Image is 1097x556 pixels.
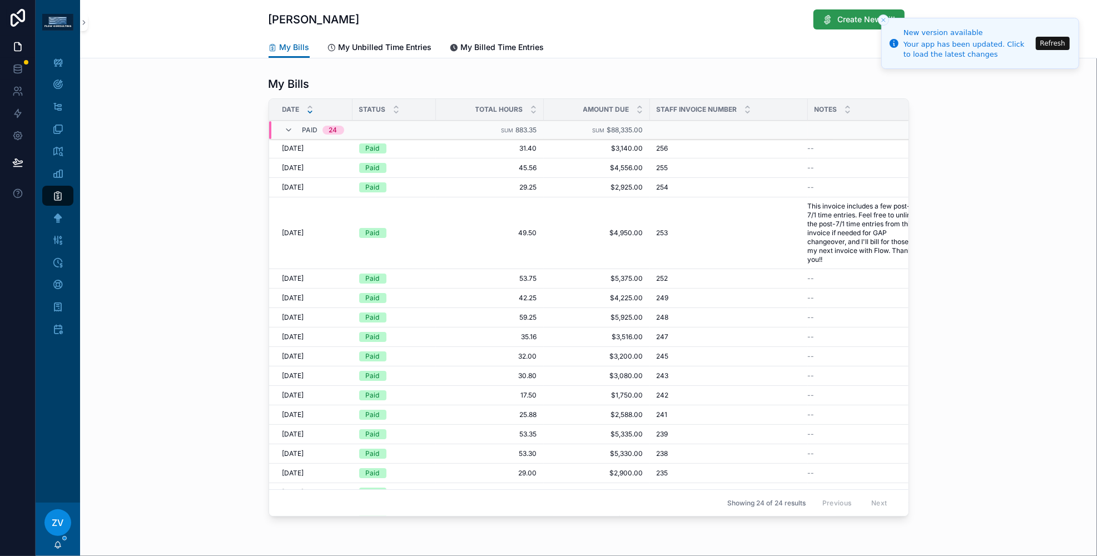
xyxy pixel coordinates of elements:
[808,410,815,419] span: --
[359,293,429,303] a: Paid
[657,105,737,114] span: Staff Invoice Number
[808,183,917,192] a: --
[808,410,917,419] a: --
[808,332,917,341] a: --
[657,163,801,172] a: 255
[366,228,380,238] div: Paid
[443,332,537,341] span: 35.16
[808,488,815,497] span: --
[808,274,815,283] span: --
[282,313,304,322] span: [DATE]
[583,105,629,114] span: Amount Due
[269,76,310,92] h1: My Bills
[657,274,668,283] span: 252
[359,105,386,114] span: Status
[366,143,380,153] div: Paid
[657,183,669,192] span: 254
[657,183,801,192] a: 254
[657,488,801,497] a: 234
[302,126,318,135] span: Paid
[808,371,815,380] span: --
[359,390,429,400] a: Paid
[550,332,643,341] a: $3,516.00
[282,371,304,380] span: [DATE]
[443,294,537,302] a: 42.25
[550,410,643,419] a: $2,588.00
[443,410,537,419] span: 25.88
[282,274,304,283] span: [DATE]
[550,163,643,172] a: $4,556.00
[366,312,380,322] div: Paid
[366,449,380,459] div: Paid
[282,313,346,322] a: [DATE]
[366,488,380,498] div: Paid
[359,449,429,459] a: Paid
[327,37,432,59] a: My Unbilled Time Entries
[657,410,801,419] a: 241
[657,371,669,380] span: 243
[550,488,643,497] span: $1,865.00
[550,274,643,283] a: $5,375.00
[269,12,360,27] h1: [PERSON_NAME]
[550,313,643,322] a: $5,925.00
[808,352,917,361] a: --
[657,274,801,283] a: 252
[36,44,80,354] div: scrollable content
[282,294,346,302] a: [DATE]
[550,391,643,400] a: $1,750.00
[359,332,429,342] a: Paid
[550,144,643,153] span: $3,140.00
[366,182,380,192] div: Paid
[282,183,304,192] span: [DATE]
[657,229,668,237] span: 253
[366,429,380,439] div: Paid
[550,183,643,192] a: $2,925.00
[657,313,669,322] span: 248
[443,430,537,439] a: 53.35
[282,449,304,458] span: [DATE]
[550,430,643,439] span: $5,335.00
[366,390,380,400] div: Paid
[282,332,346,341] a: [DATE]
[443,391,537,400] a: 17.50
[808,391,815,400] span: --
[550,229,643,237] span: $4,950.00
[443,352,537,361] span: 32.00
[359,182,429,192] a: Paid
[282,430,346,439] a: [DATE]
[607,126,643,135] span: $88,335.00
[359,163,429,173] a: Paid
[366,274,380,284] div: Paid
[475,105,523,114] span: Total Hours
[443,183,537,192] a: 29.25
[657,430,668,439] span: 239
[282,410,346,419] a: [DATE]
[808,144,917,153] a: --
[550,449,643,458] span: $5,330.00
[282,294,304,302] span: [DATE]
[808,469,815,478] span: --
[443,449,537,458] a: 53.30
[808,430,815,439] span: --
[550,371,643,380] a: $3,080.00
[838,14,896,25] span: Create New Bill
[808,202,917,264] a: This invoice includes a few post-7/1 time entries. Feel free to unlink the post-7/1 time entries ...
[282,449,346,458] a: [DATE]
[808,332,815,341] span: --
[443,229,537,237] span: 49.50
[366,332,380,342] div: Paid
[282,391,346,400] a: [DATE]
[282,183,346,192] a: [DATE]
[904,39,1033,59] div: Your app has been updated. Click to load the latest changes
[657,449,801,458] a: 238
[443,371,537,380] span: 30.80
[443,144,537,153] span: 31.40
[550,294,643,302] a: $4,225.00
[808,183,815,192] span: --
[366,293,380,303] div: Paid
[904,27,1033,38] div: New version available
